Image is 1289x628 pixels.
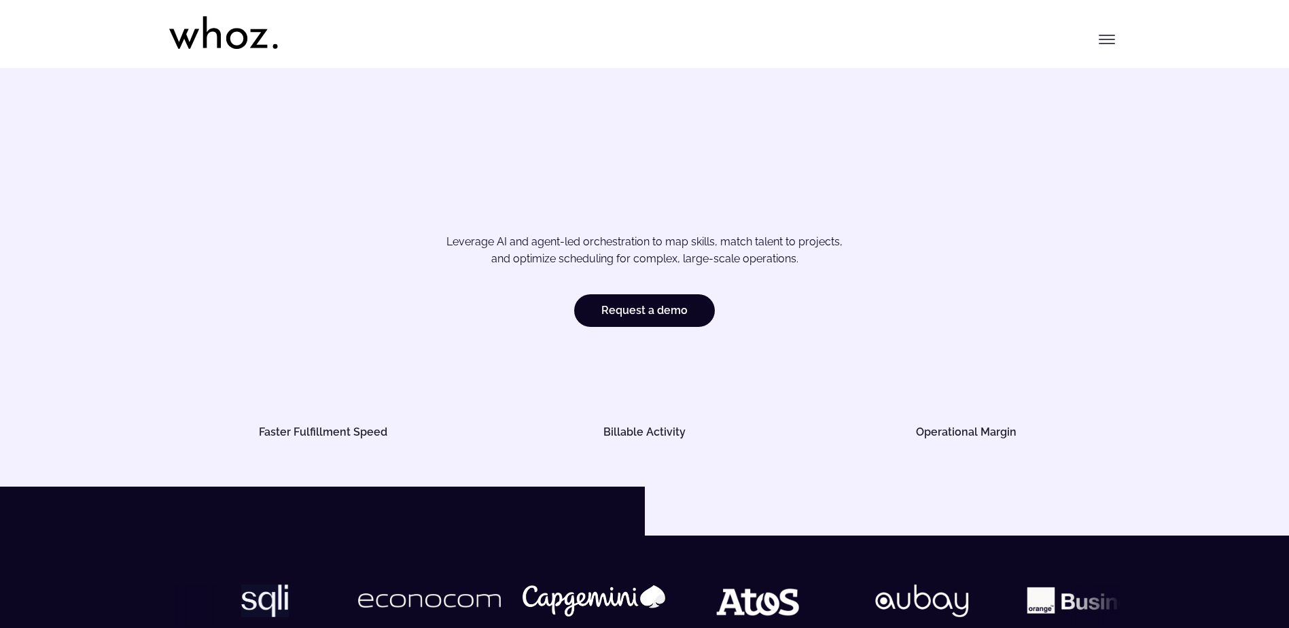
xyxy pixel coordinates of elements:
[184,427,461,438] h5: Faster Fulfillment Speed
[574,294,715,327] a: Request a demo
[1093,26,1120,53] button: Toggle menu
[828,427,1105,438] h5: Operational Margin
[217,233,1073,268] p: Leverage AI and agent-led orchestration to map skills, match talent to projects, and optimize sch...
[506,427,783,438] h5: Billable Activity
